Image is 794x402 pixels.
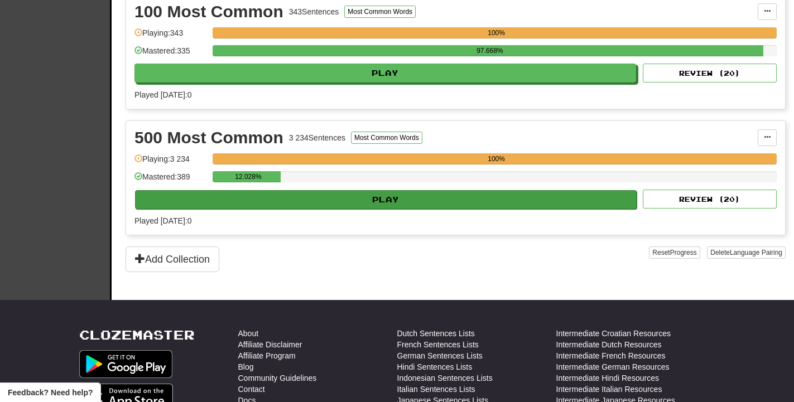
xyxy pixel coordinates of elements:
button: Review (20) [643,64,777,83]
button: ResetProgress [649,246,700,259]
div: Playing: 3 234 [134,153,207,172]
a: Dutch Sentences Lists [397,328,475,339]
a: Intermediate Italian Resources [556,384,662,395]
div: 3 234 Sentences [289,132,345,143]
div: 100% [216,153,777,164]
a: Intermediate Croatian Resources [556,328,671,339]
a: Blog [238,361,254,372]
a: Indonesian Sentences Lists [397,372,493,384]
div: Mastered: 389 [134,171,207,190]
button: Play [135,190,637,209]
a: Intermediate French Resources [556,350,666,361]
a: German Sentences Lists [397,350,483,361]
button: Review (20) [643,190,777,209]
a: French Sentences Lists [397,339,479,350]
img: Get it on Google Play [79,350,173,378]
div: 100 Most Common [134,3,283,20]
a: Hindi Sentences Lists [397,361,473,372]
a: About [238,328,259,339]
div: Mastered: 335 [134,45,207,64]
div: 100% [216,27,777,38]
div: 343 Sentences [289,6,339,17]
a: Intermediate Hindi Resources [556,372,659,384]
span: Played [DATE]: 0 [134,216,191,225]
button: Most Common Words [351,132,422,144]
button: Most Common Words [344,6,416,18]
span: Played [DATE]: 0 [134,90,191,99]
button: Play [134,64,636,83]
div: 12.028% [216,171,280,182]
a: Contact [238,384,265,395]
a: Intermediate Dutch Resources [556,339,662,350]
span: Open feedback widget [8,387,93,398]
a: Italian Sentences Lists [397,384,475,395]
a: Intermediate German Resources [556,361,670,372]
a: Affiliate Program [238,350,296,361]
div: 97.668% [216,45,763,56]
span: Language Pairing [730,249,782,256]
div: Playing: 343 [134,27,207,46]
div: 500 Most Common [134,129,283,146]
button: Add Collection [126,246,219,272]
a: Affiliate Disclaimer [238,339,302,350]
a: Clozemaster [79,328,195,342]
a: Community Guidelines [238,372,317,384]
span: Progress [670,249,697,256]
button: DeleteLanguage Pairing [707,246,786,259]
